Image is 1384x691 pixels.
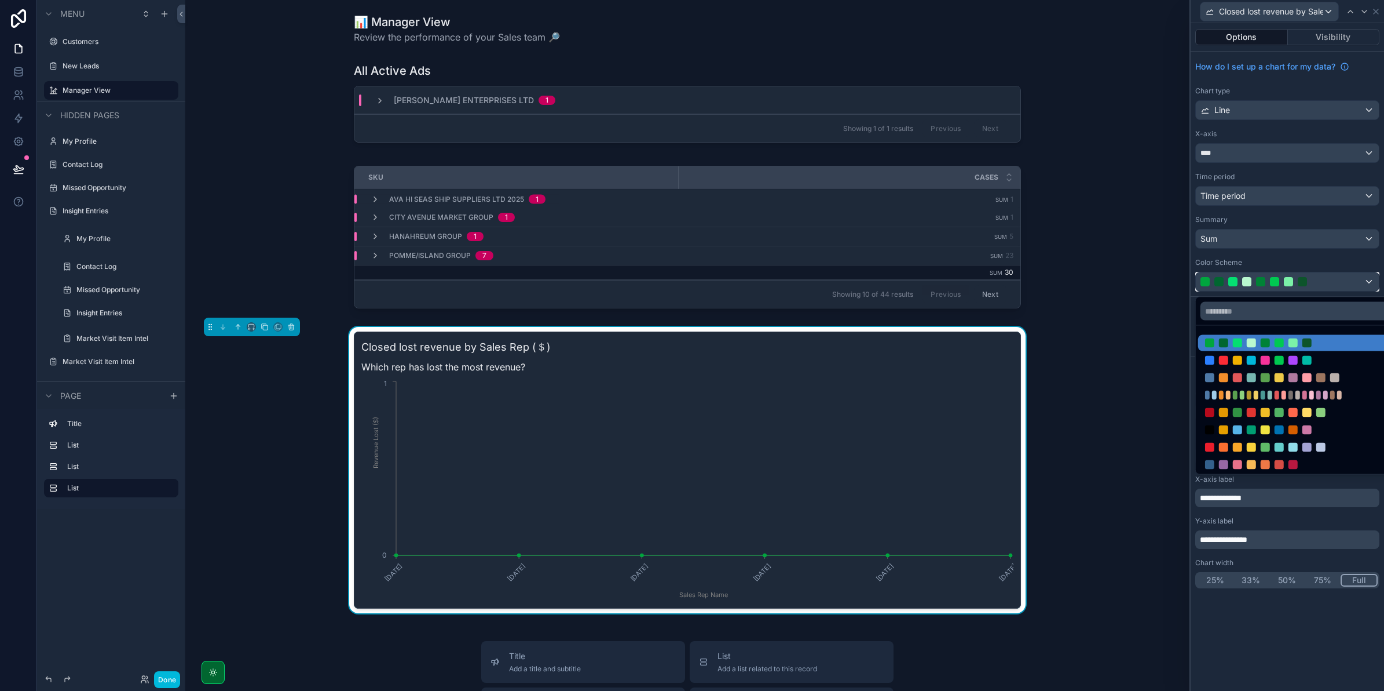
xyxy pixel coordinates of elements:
[63,137,171,146] label: My Profile
[37,409,185,509] div: scrollable content
[383,562,404,583] text: [DATE]
[1010,213,1013,221] span: 1
[361,379,1013,601] div: chart
[76,262,171,271] label: Contact Log
[990,253,1003,259] small: Sum
[1005,268,1013,277] span: 30
[63,37,171,46] label: Customers
[752,562,772,583] text: [DATE]
[389,232,462,241] span: Hanahreum Group
[536,195,539,204] div: 1
[481,641,685,683] button: TitleAdd a title and subtitle
[389,195,524,204] span: Ava Hi Seas Ship Suppliers Ltd 2025
[382,551,387,559] tspan: 0
[545,96,548,105] div: 1
[995,214,1008,221] small: Sum
[717,664,817,674] span: Add a list related to this record
[67,462,169,471] label: List
[843,124,913,133] span: Showing 1 of 1 results
[394,94,534,106] span: [PERSON_NAME] Enterprises Ltd
[1010,195,1013,203] span: 1
[474,232,477,241] div: 1
[60,8,85,20] span: Menu
[76,334,171,343] label: Market Visit Item Intel
[629,562,650,583] text: [DATE]
[990,270,1002,276] small: Sum
[482,251,486,260] div: 7
[154,671,180,688] button: Done
[361,360,1013,374] span: Which rep has lost the most revenue?
[995,197,1008,203] small: Sum
[509,664,581,674] span: Add a title and subtitle
[506,562,527,583] text: [DATE]
[505,213,508,222] div: 1
[384,379,387,388] tspan: 1
[994,234,1007,240] small: Sum
[361,339,1013,355] h3: Closed lost revenue by Sales Rep (＄)
[63,86,171,95] label: Manager View
[997,562,1018,583] text: [DATE]
[63,160,171,169] label: Contact Log
[832,290,913,299] span: Showing 10 of 44 results
[368,173,383,182] span: SKU
[67,441,169,450] label: List
[717,650,817,662] span: List
[389,213,493,222] span: City Avenue Market Group
[975,173,998,182] span: Cases
[63,357,171,366] label: Market Visit Item Intel
[974,285,1006,303] button: Next
[1009,232,1013,241] span: 5
[67,483,169,493] label: List
[389,251,471,260] span: Pomme/Island Group
[63,183,171,192] label: Missed Opportunity
[63,206,171,216] label: Insight Entries
[60,390,81,402] span: Page
[509,650,581,662] span: Title
[679,591,728,599] tspan: Sales Rep Name
[76,234,171,243] label: My Profile
[76,308,171,318] label: Insight Entries
[1005,251,1013,260] span: 23
[372,417,380,468] tspan: Revenue Lost ($)
[60,110,119,121] span: Hidden pages
[67,419,169,428] label: Title
[76,285,171,294] label: Missed Opportunity
[690,641,894,683] button: ListAdd a list related to this record
[63,61,171,71] label: New Leads
[874,562,895,583] text: [DATE]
